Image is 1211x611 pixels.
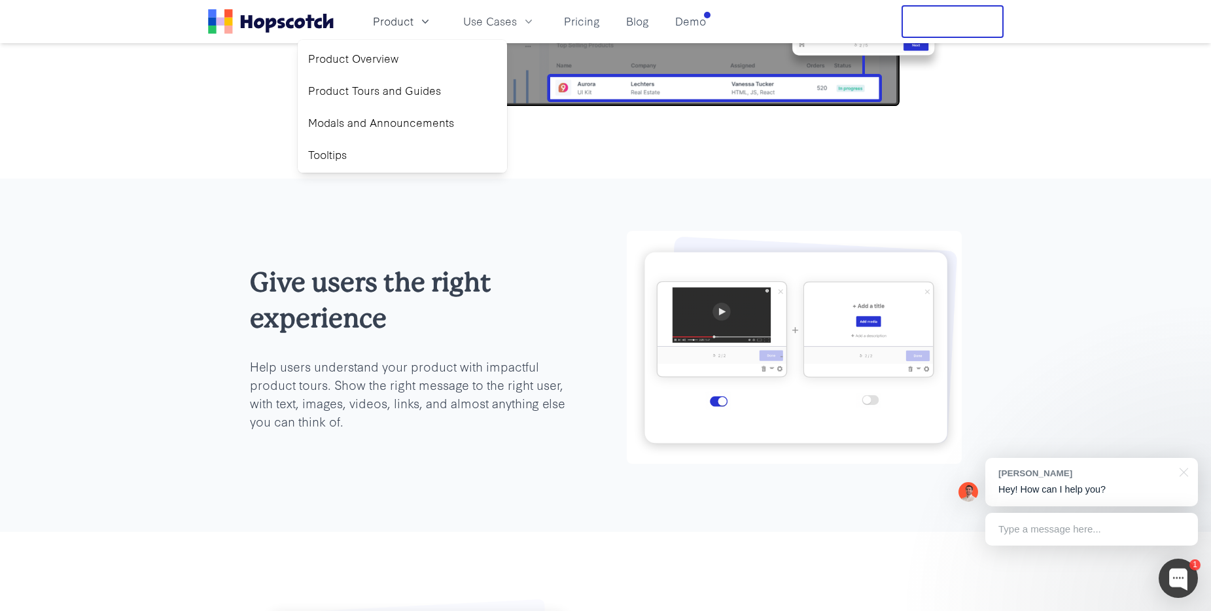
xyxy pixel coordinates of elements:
h2: Give users the right experience [250,264,585,336]
p: Help users understand your product with impactful product tours. Show the right message to the ri... [250,357,585,430]
button: Free Trial [902,5,1004,38]
img: drag and drop no code product tours [627,231,962,463]
a: Product Overview [303,45,502,72]
a: Home [208,9,334,34]
p: Hey! How can I help you? [998,483,1185,497]
button: Use Cases [455,10,543,32]
a: Tooltips [303,141,502,168]
a: Blog [621,10,654,32]
div: [PERSON_NAME] [998,467,1172,480]
button: Product [365,10,440,32]
div: Type a message here... [985,513,1198,546]
a: Product Tours and Guides [303,77,502,104]
span: Product [373,13,413,29]
div: 1 [1189,559,1201,570]
a: Demo [670,10,711,32]
a: Pricing [559,10,605,32]
img: Mark Spera [958,482,978,502]
a: Modals and Announcements [303,109,502,136]
span: Use Cases [463,13,517,29]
